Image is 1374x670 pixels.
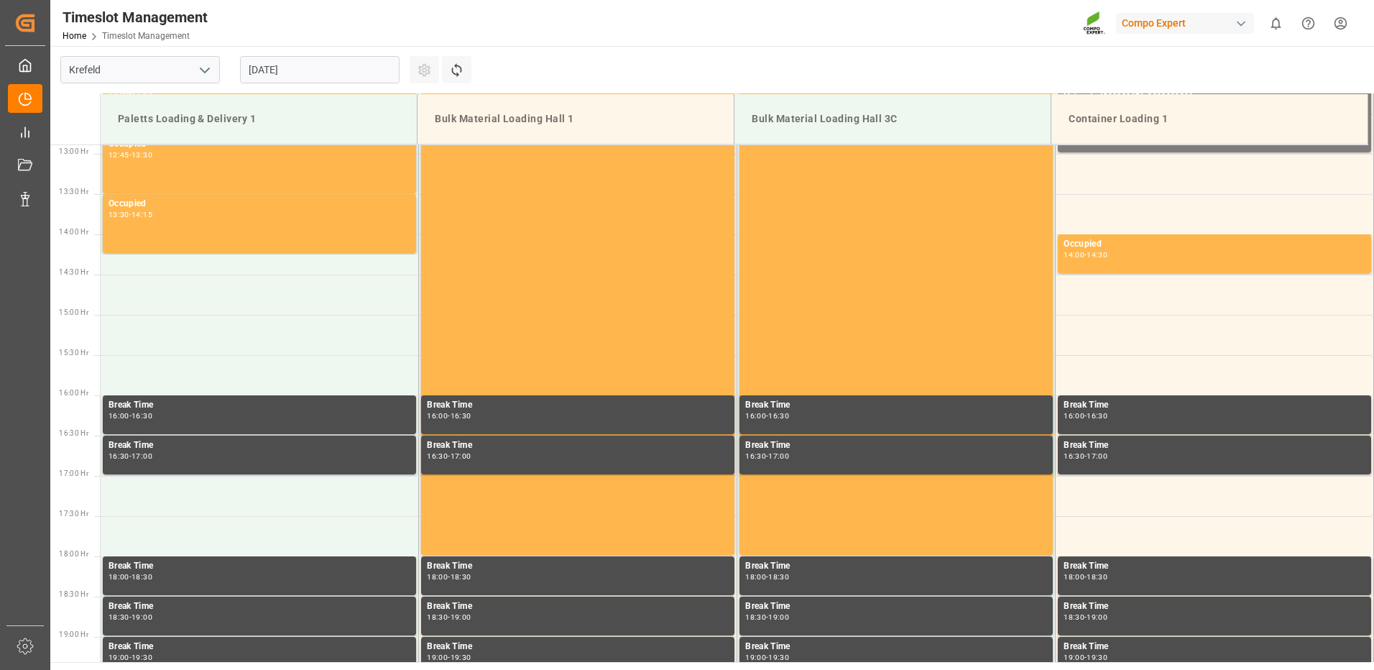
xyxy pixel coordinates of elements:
[240,56,400,83] input: DD.MM.YYYY
[129,654,132,661] div: -
[59,550,88,558] span: 18:00 Hr
[451,413,471,419] div: 16:30
[109,600,410,614] div: Break Time
[59,469,88,477] span: 17:00 Hr
[109,413,129,419] div: 16:00
[1116,13,1254,34] div: Compo Expert
[1087,413,1107,419] div: 16:30
[766,574,768,580] div: -
[1260,7,1292,40] button: show 0 new notifications
[766,654,768,661] div: -
[63,6,208,28] div: Timeslot Management
[59,349,88,357] span: 15:30 Hr
[59,510,88,518] span: 17:30 Hr
[59,228,88,236] span: 14:00 Hr
[63,31,86,41] a: Home
[59,429,88,437] span: 16:30 Hr
[451,654,471,661] div: 19:30
[1087,574,1107,580] div: 18:30
[427,398,729,413] div: Break Time
[448,614,450,620] div: -
[129,453,132,459] div: -
[1064,453,1084,459] div: 16:30
[1064,574,1084,580] div: 18:00
[109,654,129,661] div: 19:00
[768,413,789,419] div: 16:30
[745,453,766,459] div: 16:30
[60,56,220,83] input: Type to search/select
[109,614,129,620] div: 18:30
[745,614,766,620] div: 18:30
[768,614,789,620] div: 19:00
[109,640,410,654] div: Break Time
[1064,654,1084,661] div: 19:00
[1084,614,1087,620] div: -
[132,413,152,419] div: 16:30
[132,211,152,218] div: 14:15
[746,106,1039,132] div: Bulk Material Loading Hall 3C
[1084,654,1087,661] div: -
[109,559,410,574] div: Break Time
[768,654,789,661] div: 19:30
[132,614,152,620] div: 19:00
[448,654,450,661] div: -
[129,211,132,218] div: -
[448,413,450,419] div: -
[109,197,410,211] div: Occupied
[1292,7,1324,40] button: Help Center
[1087,453,1107,459] div: 17:00
[1063,106,1356,132] div: Container Loading 1
[1084,413,1087,419] div: -
[427,413,448,419] div: 16:00
[193,59,215,81] button: open menu
[109,453,129,459] div: 16:30
[745,640,1047,654] div: Break Time
[1084,453,1087,459] div: -
[429,106,722,132] div: Bulk Material Loading Hall 1
[1064,398,1365,413] div: Break Time
[109,152,129,158] div: 12:45
[59,188,88,196] span: 13:30 Hr
[448,574,450,580] div: -
[59,308,88,316] span: 15:00 Hr
[745,439,1047,453] div: Break Time
[745,574,766,580] div: 18:00
[768,453,789,459] div: 17:00
[1064,600,1365,614] div: Break Time
[745,398,1047,413] div: Break Time
[1083,11,1106,36] img: Screenshot%202023-09-29%20at%2010.02.21.png_1712312052.png
[451,574,471,580] div: 18:30
[1064,640,1365,654] div: Break Time
[109,211,129,218] div: 13:30
[427,574,448,580] div: 18:00
[427,640,729,654] div: Break Time
[1084,252,1087,258] div: -
[745,654,766,661] div: 19:00
[451,614,471,620] div: 19:00
[1064,614,1084,620] div: 18:30
[129,413,132,419] div: -
[1064,439,1365,453] div: Break Time
[59,147,88,155] span: 13:00 Hr
[427,654,448,661] div: 19:00
[427,614,448,620] div: 18:30
[132,453,152,459] div: 17:00
[129,152,132,158] div: -
[132,574,152,580] div: 18:30
[448,453,450,459] div: -
[1064,252,1084,258] div: 14:00
[745,600,1047,614] div: Break Time
[59,268,88,276] span: 14:30 Hr
[1084,574,1087,580] div: -
[1087,654,1107,661] div: 19:30
[109,439,410,453] div: Break Time
[1064,413,1084,419] div: 16:00
[59,590,88,598] span: 18:30 Hr
[112,106,405,132] div: Paletts Loading & Delivery 1
[1064,559,1365,574] div: Break Time
[1064,237,1365,252] div: Occupied
[427,439,729,453] div: Break Time
[1087,252,1107,258] div: 14:30
[129,574,132,580] div: -
[59,389,88,397] span: 16:00 Hr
